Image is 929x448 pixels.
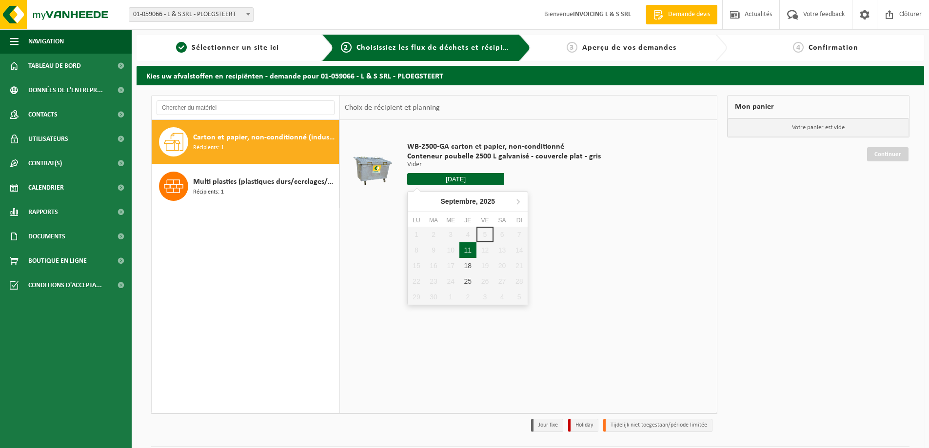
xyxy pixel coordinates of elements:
span: Utilisateurs [28,127,68,151]
span: 2 [341,42,352,53]
span: Conditions d'accepta... [28,273,102,297]
span: Contrat(s) [28,151,62,175]
a: Continuer [867,147,909,161]
p: Votre panier est vide [728,118,909,137]
span: Tableau de bord [28,54,81,78]
input: Sélectionnez date [407,173,504,185]
div: 11 [459,242,476,258]
span: Récipients: 1 [193,188,224,197]
div: Mon panier [727,95,909,118]
li: Tijdelijk niet toegestaan/période limitée [603,419,712,432]
div: Je [459,215,476,225]
div: Choix de récipient et planning [340,96,445,120]
strong: INVOICING L & S SRL [573,11,631,18]
span: Récipients: 1 [193,143,224,153]
span: Rapports [28,200,58,224]
h2: Kies uw afvalstoffen en recipiënten - demande pour 01-059066 - L & S SRL - PLOEGSTEERT [137,66,924,85]
div: Ma [425,215,442,225]
span: Données de l'entrepr... [28,78,103,102]
span: 4 [793,42,804,53]
li: Holiday [568,419,598,432]
div: Ve [476,215,494,225]
a: 1Sélectionner un site ici [141,42,314,54]
i: 2025 [480,198,495,205]
span: Confirmation [809,44,858,52]
span: 01-059066 - L & S SRL - PLOEGSTEERT [129,7,254,22]
div: Me [442,215,459,225]
li: Jour fixe [531,419,563,432]
span: Sélectionner un site ici [192,44,279,52]
span: Navigation [28,29,64,54]
span: Documents [28,224,65,249]
span: Boutique en ligne [28,249,87,273]
span: Contacts [28,102,58,127]
span: Demande devis [666,10,712,19]
span: Multi plastics (plastiques durs/cerclages/EPS/film naturel/film mélange/PMC) [193,176,336,188]
div: 25 [459,273,476,289]
span: Conteneur poubelle 2500 L galvanisé - couvercle plat - gris [407,152,601,161]
input: Chercher du matériel [157,100,335,115]
span: Calendrier [28,175,64,200]
span: 3 [567,42,577,53]
div: Di [511,215,528,225]
div: Sa [494,215,511,225]
button: Multi plastics (plastiques durs/cerclages/EPS/film naturel/film mélange/PMC) Récipients: 1 [152,164,339,208]
span: 01-059066 - L & S SRL - PLOEGSTEERT [129,8,253,21]
button: Carton et papier, non-conditionné (industriel) Récipients: 1 [152,120,339,164]
p: Vider [407,161,601,168]
span: WB-2500-GA carton et papier, non-conditionné [407,142,601,152]
span: 1 [176,42,187,53]
div: 2 [459,289,476,305]
div: Lu [408,215,425,225]
a: Demande devis [646,5,717,24]
span: Choisissiez les flux de déchets et récipients [356,44,519,52]
span: Aperçu de vos demandes [582,44,676,52]
div: Septembre, [437,194,499,209]
span: Carton et papier, non-conditionné (industriel) [193,132,336,143]
div: 18 [459,258,476,273]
